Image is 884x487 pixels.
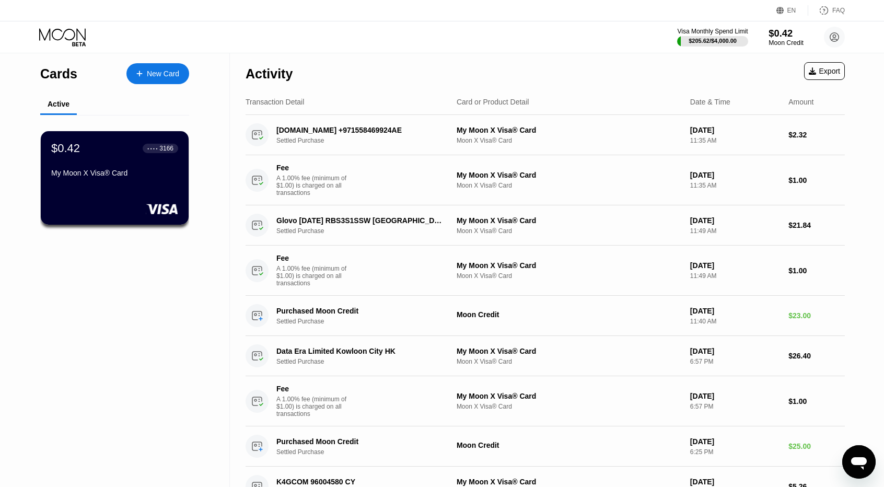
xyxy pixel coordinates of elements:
div: 11:35 AM [690,137,780,144]
div: My Moon X Visa® Card [457,216,682,225]
div: Settled Purchase [276,227,459,235]
div: $26.40 [788,352,845,360]
div: Settled Purchase [276,318,459,325]
div: [DOMAIN_NAME] +971558469924AESettled PurchaseMy Moon X Visa® CardMoon X Visa® Card[DATE]11:35 AM$... [246,115,845,155]
div: EN [787,7,796,14]
div: FAQ [808,5,845,16]
div: $0.42● ● ● ●3166My Moon X Visa® Card [41,131,189,225]
div: New Card [126,63,189,84]
div: My Moon X Visa® Card [457,392,682,400]
iframe: Bouton de lancement de la fenêtre de messagerie [842,445,876,479]
div: Export [809,67,840,75]
div: Moon Credit [457,441,682,449]
div: Activity [246,66,293,82]
div: Purchased Moon Credit [276,437,446,446]
div: Moon Credit [769,39,804,47]
div: Moon X Visa® Card [457,403,682,410]
div: Active [48,100,69,108]
div: New Card [147,69,179,78]
div: FeeA 1.00% fee (minimum of $1.00) is charged on all transactionsMy Moon X Visa® CardMoon X Visa® ... [246,155,845,205]
div: [DATE] [690,392,780,400]
div: FeeA 1.00% fee (minimum of $1.00) is charged on all transactionsMy Moon X Visa® CardMoon X Visa® ... [246,376,845,426]
div: [DATE] [690,437,780,446]
div: Glovo [DATE] RBS3S1SSW [GEOGRAPHIC_DATA] ESSettled PurchaseMy Moon X Visa® CardMoon X Visa® Card[... [246,205,845,246]
div: My Moon X Visa® Card [457,478,682,486]
div: $1.00 [788,397,845,405]
div: FAQ [832,7,845,14]
div: FeeA 1.00% fee (minimum of $1.00) is charged on all transactionsMy Moon X Visa® CardMoon X Visa® ... [246,246,845,296]
div: Data Era Limited Kowloon City HKSettled PurchaseMy Moon X Visa® CardMoon X Visa® Card[DATE]6:57 P... [246,336,845,376]
div: 11:35 AM [690,182,780,189]
div: $21.84 [788,221,845,229]
div: My Moon X Visa® Card [457,126,682,134]
div: 11:49 AM [690,272,780,280]
div: 6:57 PM [690,358,780,365]
div: Card or Product Detail [457,98,529,106]
div: Glovo [DATE] RBS3S1SSW [GEOGRAPHIC_DATA] ES [276,216,446,225]
div: Settled Purchase [276,448,459,456]
div: A 1.00% fee (minimum of $1.00) is charged on all transactions [276,175,355,196]
div: Moon Credit [457,310,682,319]
div: $2.32 [788,131,845,139]
div: $1.00 [788,266,845,275]
div: Settled Purchase [276,358,459,365]
div: Amount [788,98,813,106]
div: Purchased Moon CreditSettled PurchaseMoon Credit[DATE]6:25 PM$25.00 [246,426,845,467]
div: Moon X Visa® Card [457,227,682,235]
div: $25.00 [788,442,845,450]
div: EN [776,5,808,16]
div: Moon X Visa® Card [457,182,682,189]
div: [DATE] [690,261,780,270]
div: Visa Monthly Spend Limit [677,28,748,35]
div: My Moon X Visa® Card [51,169,178,177]
div: [DATE] [690,216,780,225]
div: Purchased Moon CreditSettled PurchaseMoon Credit[DATE]11:40 AM$23.00 [246,296,845,336]
div: Settled Purchase [276,137,459,144]
div: 3166 [159,145,173,152]
div: $23.00 [788,311,845,320]
div: [DATE] [690,171,780,179]
div: [DATE] [690,347,780,355]
div: 6:57 PM [690,403,780,410]
div: A 1.00% fee (minimum of $1.00) is charged on all transactions [276,396,355,418]
div: K4GCOM 96004580 CY [276,478,446,486]
div: [DATE] [690,126,780,134]
div: Data Era Limited Kowloon City HK [276,347,446,355]
div: Date & Time [690,98,730,106]
div: Fee [276,385,350,393]
div: 11:40 AM [690,318,780,325]
div: My Moon X Visa® Card [457,261,682,270]
div: Fee [276,254,350,262]
div: [DOMAIN_NAME] +971558469924AE [276,126,446,134]
div: Cards [40,66,77,82]
div: Transaction Detail [246,98,304,106]
div: ● ● ● ● [147,147,158,150]
div: Export [804,62,845,80]
div: $1.00 [788,176,845,184]
div: [DATE] [690,307,780,315]
div: 6:25 PM [690,448,780,456]
div: A 1.00% fee (minimum of $1.00) is charged on all transactions [276,265,355,287]
div: [DATE] [690,478,780,486]
div: Moon X Visa® Card [457,358,682,365]
div: Purchased Moon Credit [276,307,446,315]
div: My Moon X Visa® Card [457,347,682,355]
div: $0.42Moon Credit [769,28,804,47]
div: $205.62 / $4,000.00 [689,38,737,44]
div: Visa Monthly Spend Limit$205.62/$4,000.00 [677,28,748,47]
div: $0.42 [51,142,80,155]
div: $0.42 [769,28,804,39]
div: Fee [276,164,350,172]
div: 11:49 AM [690,227,780,235]
div: My Moon X Visa® Card [457,171,682,179]
div: Moon X Visa® Card [457,137,682,144]
div: Moon X Visa® Card [457,272,682,280]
